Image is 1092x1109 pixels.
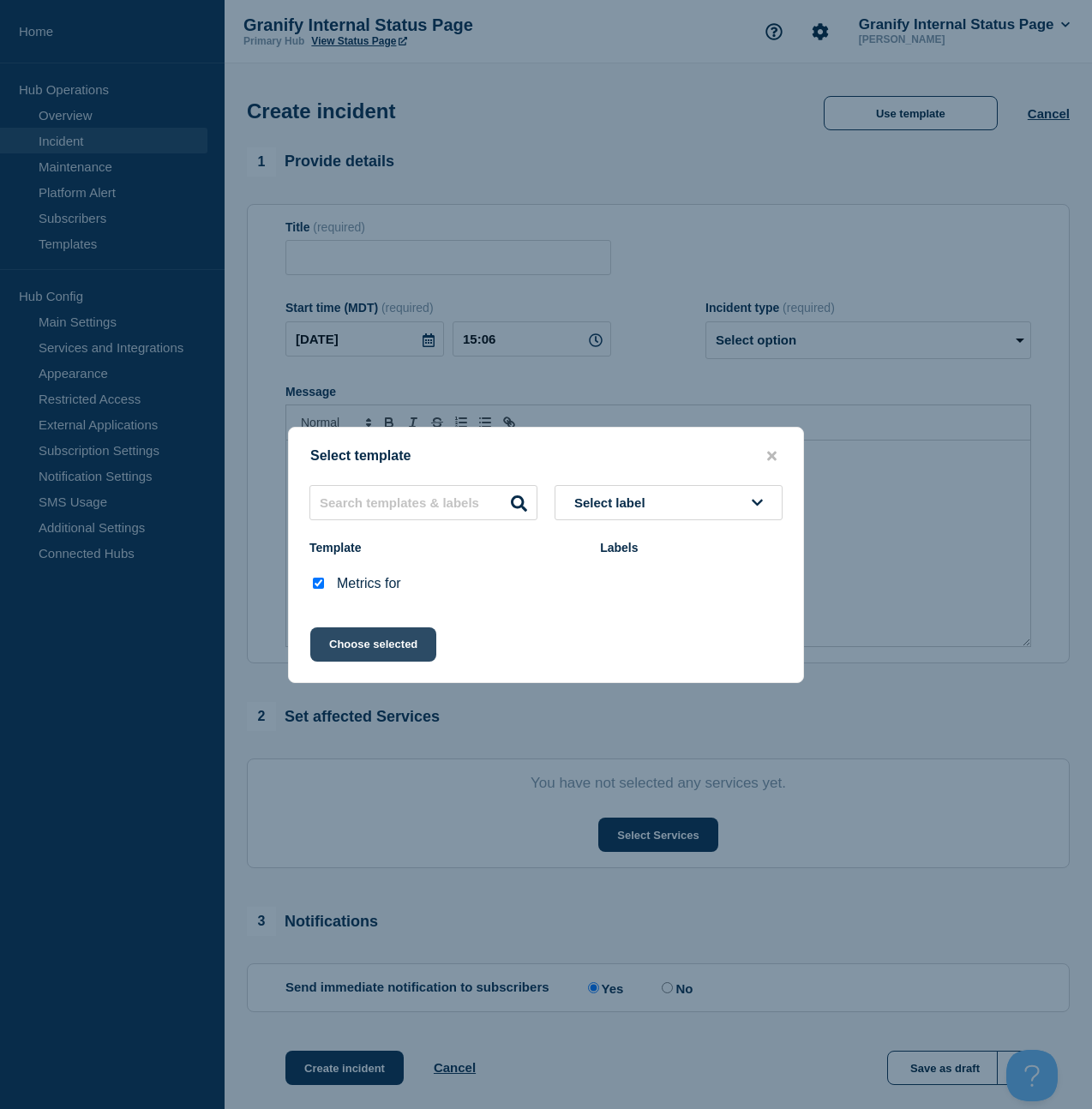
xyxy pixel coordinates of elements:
span: Select label [574,495,652,510]
div: Select template [289,448,803,465]
button: close button [762,448,782,465]
button: Select label [555,485,783,520]
input: Metrics for checkbox [313,578,324,589]
div: Template [309,541,583,554]
input: Search templates & labels [309,485,537,520]
div: Labels [600,541,783,554]
button: Choose selected [310,627,436,662]
p: Metrics for [337,576,401,591]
